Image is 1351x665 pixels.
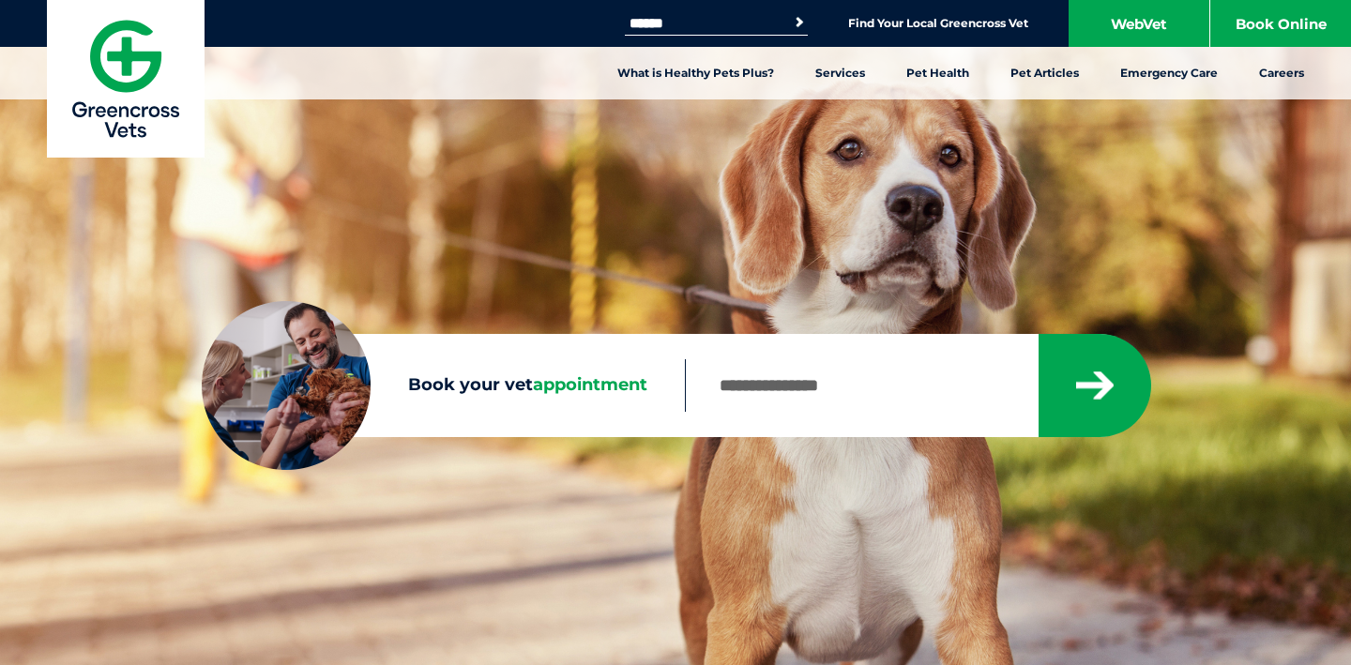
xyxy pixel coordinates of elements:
a: Careers [1238,47,1325,99]
a: Pet Health [886,47,990,99]
label: Book your vet [202,371,685,400]
button: Search [790,13,809,32]
a: Pet Articles [990,47,1100,99]
span: appointment [533,374,647,395]
a: Emergency Care [1100,47,1238,99]
a: Find Your Local Greencross Vet [848,16,1028,31]
a: What is Healthy Pets Plus? [597,47,795,99]
a: Services [795,47,886,99]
